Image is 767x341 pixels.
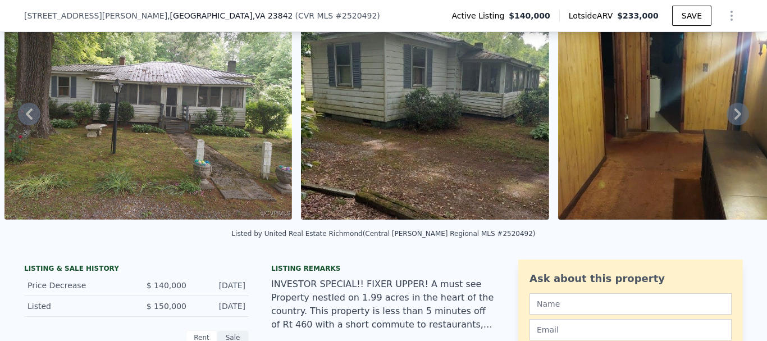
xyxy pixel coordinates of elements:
span: $233,000 [617,11,659,20]
span: , [GEOGRAPHIC_DATA] [167,10,293,21]
div: [DATE] [195,280,245,291]
div: LISTING & SALE HISTORY [24,264,249,275]
div: ( ) [295,10,380,21]
span: Lotside ARV [569,10,617,21]
input: Name [529,293,732,315]
div: [DATE] [195,301,245,312]
div: Ask about this property [529,271,732,287]
div: Listing remarks [271,264,496,273]
img: Sale: 167223842 Parcel: 108341436 [4,4,292,220]
div: INVESTOR SPECIAL!! FIXER UPPER! A must see Property nestled on 1.99 acres in the heart of the cou... [271,278,496,331]
img: Sale: 167223842 Parcel: 108341436 [301,4,549,220]
div: Listed [28,301,127,312]
div: Listed by United Real Estate Richmond (Central [PERSON_NAME] Regional MLS #2520492) [231,230,535,238]
div: Price Decrease [28,280,127,291]
span: CVR MLS [298,11,333,20]
span: $ 150,000 [147,302,186,311]
span: $ 140,000 [147,281,186,290]
button: SAVE [672,6,711,26]
span: $140,000 [509,10,550,21]
span: # 2520492 [335,11,377,20]
input: Email [529,319,732,340]
button: Show Options [720,4,743,27]
span: [STREET_ADDRESS][PERSON_NAME] [24,10,167,21]
span: Active Listing [451,10,509,21]
span: , VA 23842 [253,11,293,20]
